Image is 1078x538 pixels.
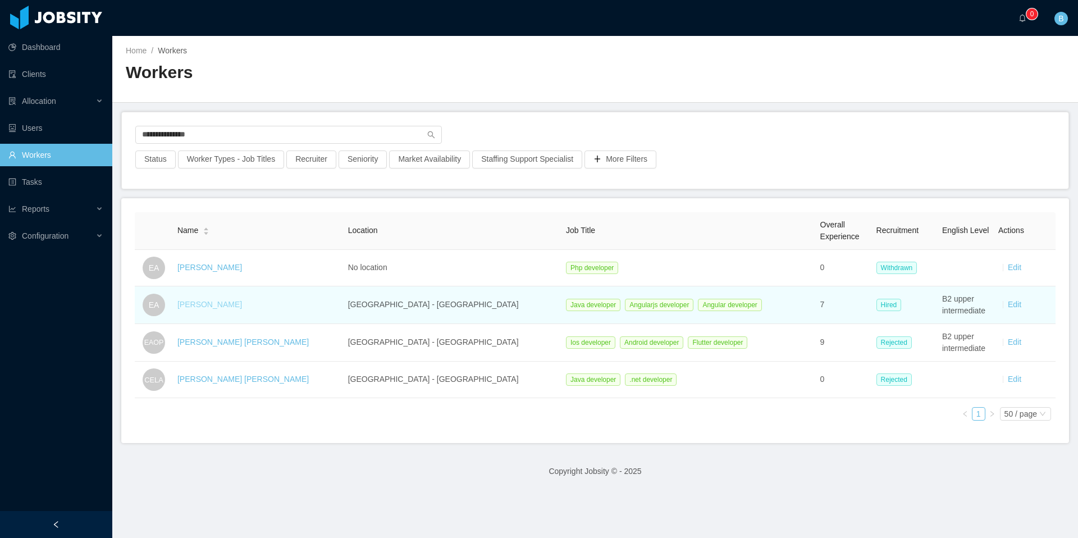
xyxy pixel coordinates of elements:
a: Edit [1008,263,1021,272]
span: Java developer [566,373,620,386]
span: Recruitment [876,226,919,235]
a: Rejected [876,375,916,384]
a: 1 [972,408,985,420]
a: [PERSON_NAME] [PERSON_NAME] [177,338,309,346]
button: Worker Types - Job Titles [178,151,284,168]
a: icon: robotUsers [8,117,103,139]
span: Reports [22,204,49,213]
span: Actions [998,226,1024,235]
div: 50 / page [1004,408,1037,420]
button: Market Availability [389,151,470,168]
span: Overall Experience [820,220,860,241]
span: Angularjs developer [625,299,693,311]
span: B [1058,12,1063,25]
button: Status [135,151,176,168]
td: 0 [816,362,872,398]
span: Location [348,226,378,235]
a: icon: pie-chartDashboard [8,36,103,58]
i: icon: right [989,411,995,417]
a: icon: profileTasks [8,171,103,193]
span: Workers [158,46,187,55]
span: EAOP [144,332,164,353]
span: Android developer [620,336,683,349]
sup: 0 [1026,8,1038,20]
span: Hired [876,299,902,311]
span: CELA [144,369,163,390]
td: No location [344,250,561,286]
li: 1 [972,407,985,421]
li: Next Page [985,407,999,421]
span: Job Title [566,226,595,235]
a: Rejected [876,338,916,346]
span: Rejected [876,336,912,349]
span: Php developer [566,262,618,274]
a: icon: userWorkers [8,144,103,166]
span: EA [149,257,159,279]
a: Edit [1008,375,1021,384]
span: Flutter developer [688,336,747,349]
td: 0 [816,250,872,286]
span: Name [177,225,198,236]
a: [PERSON_NAME] [177,263,242,272]
i: icon: line-chart [8,205,16,213]
i: icon: caret-up [203,226,209,230]
a: icon: auditClients [8,63,103,85]
span: Withdrawn [876,262,917,274]
a: Withdrawn [876,263,922,272]
a: Edit [1008,338,1021,346]
span: .net developer [625,373,677,386]
a: [PERSON_NAME] [PERSON_NAME] [177,375,309,384]
td: [GEOGRAPHIC_DATA] - [GEOGRAPHIC_DATA] [344,286,561,324]
td: 7 [816,286,872,324]
span: Angular developer [698,299,761,311]
span: Rejected [876,373,912,386]
button: Recruiter [286,151,336,168]
a: Edit [1008,300,1021,309]
span: English Level [942,226,989,235]
td: B2 upper intermediate [938,286,994,324]
span: EA [149,294,159,316]
i: icon: solution [8,97,16,105]
span: Ios developer [566,336,615,349]
a: Hired [876,300,906,309]
a: Home [126,46,147,55]
td: 9 [816,324,872,362]
div: Sort [203,226,209,234]
i: icon: down [1039,411,1046,418]
td: [GEOGRAPHIC_DATA] - [GEOGRAPHIC_DATA] [344,362,561,398]
td: B2 upper intermediate [938,324,994,362]
button: Seniority [339,151,387,168]
footer: Copyright Jobsity © - 2025 [112,452,1078,491]
i: icon: search [427,131,435,139]
i: icon: caret-down [203,230,209,234]
span: / [151,46,153,55]
h2: Workers [126,61,595,84]
td: [GEOGRAPHIC_DATA] - [GEOGRAPHIC_DATA] [344,324,561,362]
span: Allocation [22,97,56,106]
i: icon: setting [8,232,16,240]
button: icon: plusMore Filters [584,151,656,168]
button: Staffing Support Specialist [472,151,582,168]
li: Previous Page [958,407,972,421]
span: Configuration [22,231,68,240]
i: icon: left [962,411,969,417]
span: Java developer [566,299,620,311]
i: icon: bell [1018,14,1026,22]
a: [PERSON_NAME] [177,300,242,309]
